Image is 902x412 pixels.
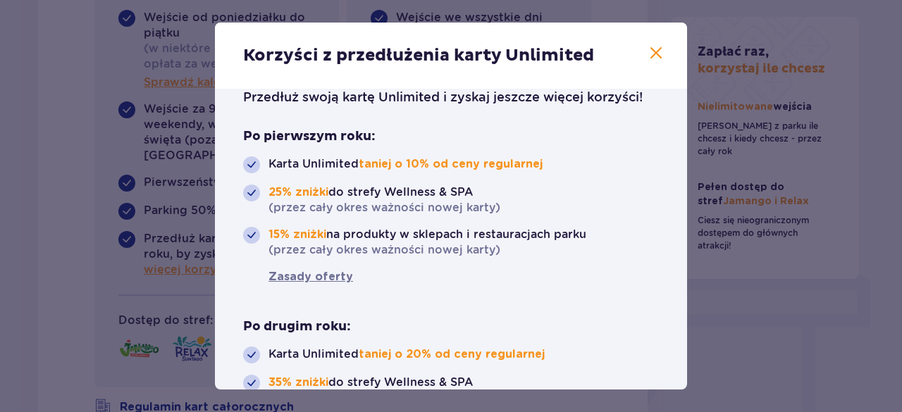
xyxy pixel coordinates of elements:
[268,375,500,406] p: do strefy Wellness & SPA
[359,349,545,360] strong: taniej o 20% od ceny regularnej
[243,72,643,106] p: Im dłużej, tym lepiej! Przedłuż swoją kartę Unlimited i zyskaj jeszcze więcej korzyści!
[243,185,260,201] img: roundedCheckViolet.08aa6296ab76d5429d45520157310d6a.svg
[268,242,586,258] p: (przez cały okres ważności nowej karty)
[243,156,260,173] img: roundedCheckViolet.08aa6296ab76d5429d45520157310d6a.svg
[243,45,594,66] p: Korzyści z przedłużenia karty Unlimited
[268,269,353,285] a: Zasady oferty
[268,200,500,216] p: (przez cały okres ważności nowej karty)
[243,347,260,363] img: roundedCheckViolet.08aa6296ab76d5429d45520157310d6a.svg
[243,128,376,145] p: Po pierwszym roku:
[359,158,543,170] strong: taniej o 10% od ceny regularnej
[243,318,351,335] p: Po drugim roku:
[268,156,543,172] p: Karta Unlimited
[268,187,328,198] strong: 25% zniżki
[243,227,260,244] img: roundedCheckViolet.08aa6296ab76d5429d45520157310d6a.svg
[268,227,586,258] p: na produkty w sklepach i restauracjach parku
[268,377,328,388] strong: 35% zniżki
[268,347,545,362] p: Karta Unlimited
[243,375,260,392] img: roundedCheckViolet.08aa6296ab76d5429d45520157310d6a.svg
[268,229,326,240] strong: 15% zniżki
[268,185,500,216] p: do strefy Wellness & SPA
